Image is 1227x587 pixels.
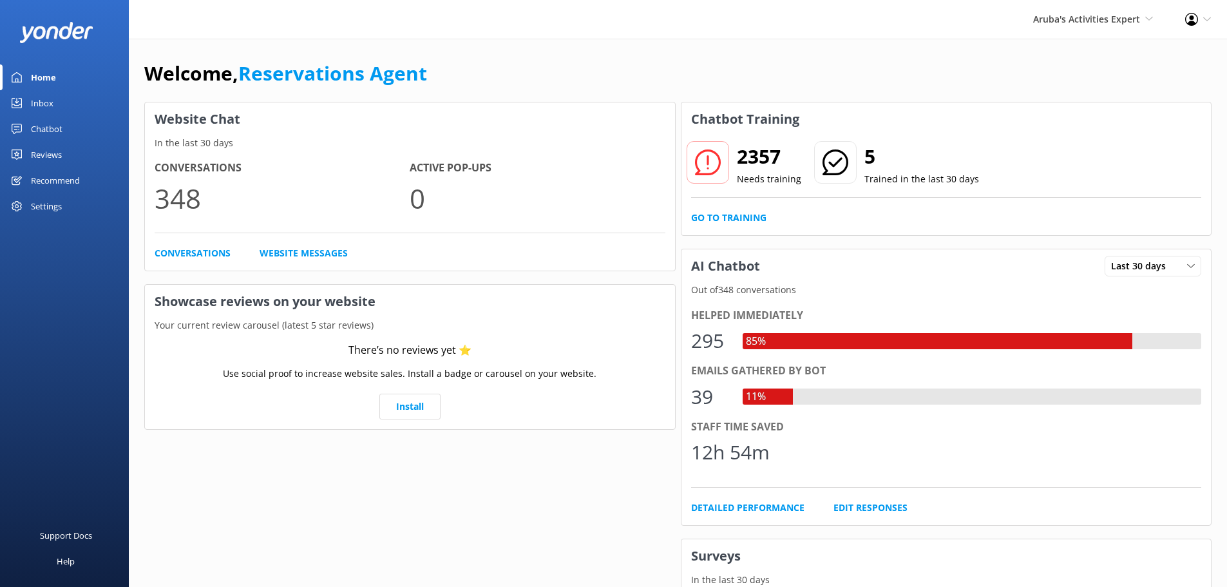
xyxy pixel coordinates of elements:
p: 348 [155,177,410,220]
div: Recommend [31,168,80,193]
h3: Surveys [681,539,1212,573]
a: Website Messages [260,246,348,260]
div: 39 [691,381,730,412]
div: Inbox [31,90,53,116]
h4: Conversations [155,160,410,177]
p: Your current review carousel (latest 5 star reviews) [145,318,675,332]
a: Reservations Agent [238,60,427,86]
div: 85% [743,333,769,350]
div: Staff time saved [691,419,1202,436]
div: Settings [31,193,62,219]
h3: AI Chatbot [681,249,770,283]
h4: Active Pop-ups [410,160,665,177]
h3: Website Chat [145,102,675,136]
h2: 5 [864,141,979,172]
div: 12h 54m [691,437,770,468]
a: Install [379,394,441,419]
a: Conversations [155,246,231,260]
div: 11% [743,389,769,405]
div: There’s no reviews yet ⭐ [348,342,471,359]
a: Edit Responses [833,501,908,515]
p: Needs training [737,172,801,186]
img: yonder-white-logo.png [19,22,93,43]
p: 0 [410,177,665,220]
div: Emails gathered by bot [691,363,1202,380]
h3: Chatbot Training [681,102,809,136]
h3: Showcase reviews on your website [145,285,675,318]
div: 295 [691,325,730,356]
div: Home [31,64,56,90]
p: Trained in the last 30 days [864,172,979,186]
div: Reviews [31,142,62,168]
p: In the last 30 days [681,573,1212,587]
div: Chatbot [31,116,62,142]
a: Detailed Performance [691,501,804,515]
a: Go to Training [691,211,766,225]
div: Support Docs [40,523,92,548]
p: Out of 348 conversations [681,283,1212,297]
h2: 2357 [737,141,801,172]
span: Aruba's Activities Expert [1033,13,1140,25]
div: Help [57,548,75,574]
h1: Welcome, [144,58,427,89]
span: Last 30 days [1111,259,1174,273]
div: Helped immediately [691,307,1202,324]
p: In the last 30 days [145,136,675,150]
p: Use social proof to increase website sales. Install a badge or carousel on your website. [223,367,596,381]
